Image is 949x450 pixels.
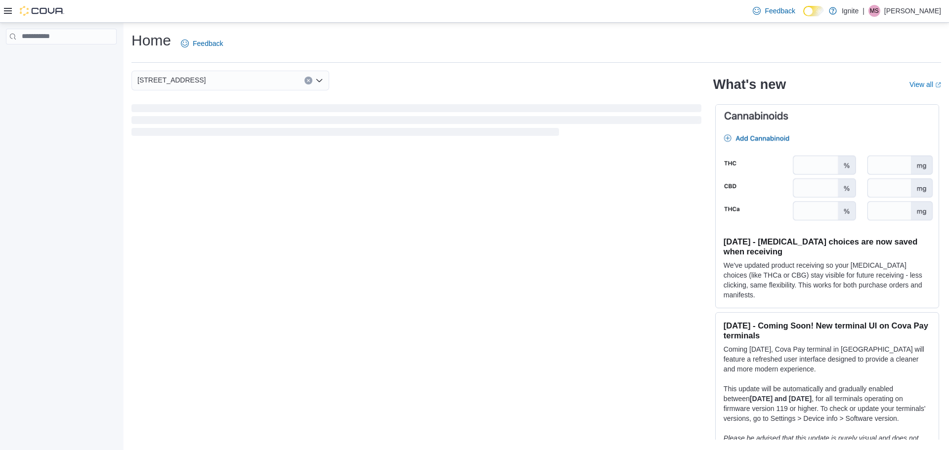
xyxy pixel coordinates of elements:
span: Feedback [765,6,795,16]
h2: What's new [713,77,786,92]
span: Feedback [193,39,223,48]
p: [PERSON_NAME] [884,5,941,17]
nav: Complex example [6,46,117,70]
svg: External link [935,82,941,88]
span: Dark Mode [803,16,804,17]
strong: [DATE] and [DATE] [750,395,812,403]
img: Cova [20,6,64,16]
p: This update will be automatically and gradually enabled between , for all terminals operating on ... [724,384,931,423]
button: Clear input [304,77,312,84]
a: Feedback [749,1,799,21]
p: Coming [DATE], Cova Pay terminal in [GEOGRAPHIC_DATA] will feature a refreshed user interface des... [724,344,931,374]
input: Dark Mode [803,6,824,16]
span: Loading [131,106,701,138]
span: MS [870,5,879,17]
a: Feedback [177,34,227,53]
h1: Home [131,31,171,50]
p: | [863,5,864,17]
div: Maddison Smith [868,5,880,17]
p: Ignite [842,5,859,17]
button: Open list of options [315,77,323,84]
span: [STREET_ADDRESS] [137,74,206,86]
p: We've updated product receiving so your [MEDICAL_DATA] choices (like THCa or CBG) stay visible fo... [724,260,931,300]
a: View allExternal link [909,81,941,88]
h3: [DATE] - [MEDICAL_DATA] choices are now saved when receiving [724,237,931,256]
h3: [DATE] - Coming Soon! New terminal UI on Cova Pay terminals [724,321,931,340]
